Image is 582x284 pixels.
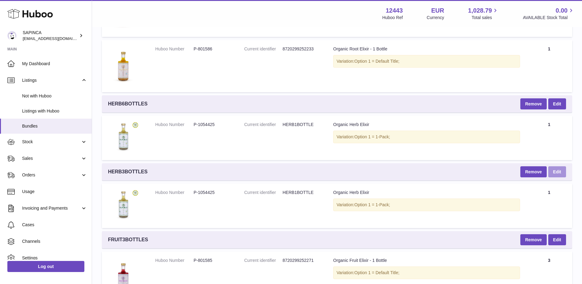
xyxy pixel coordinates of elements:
dd: HERB1BOTTLE [283,190,321,195]
span: My Dashboard [22,61,87,67]
span: Option 1 = Default Title; [354,270,399,275]
strong: EUR [431,6,444,15]
div: SAPINCA [23,30,78,41]
dd: P-801586 [194,46,232,52]
span: Invoicing and Payments [22,205,81,211]
a: Edit [548,166,566,177]
a: 1,028.79 Total sales [468,6,499,21]
span: Cases [22,222,87,228]
div: Variation: [333,55,520,68]
dt: Current identifier [244,190,283,195]
span: Option 1 = 1-Pack; [354,134,390,139]
img: Organic Root Elixir - 1 Bottle [108,46,139,85]
dt: Current identifier [244,122,283,128]
div: Organic Root Elixir - 1 Bottle [333,46,520,52]
img: Organic Herb Elixir [108,122,139,152]
span: Total sales [472,15,499,21]
button: Remove [520,166,547,177]
span: Option 1 = Default Title; [354,59,399,64]
div: Huboo Ref [382,15,403,21]
td: 1 [526,40,572,92]
a: Edit [548,234,566,245]
span: Listings [22,77,81,83]
dt: Huboo Number [155,46,194,52]
span: Usage [22,189,87,195]
a: Edit [548,98,566,109]
span: Sales [22,156,81,161]
div: Organic Herb Elixir [333,122,520,128]
dd: HERB1BOTTLE [283,122,321,128]
td: 1 [526,116,572,160]
span: Bundles [22,123,87,129]
button: Remove [520,234,547,245]
img: Organic Herb Elixir [108,190,139,220]
a: 0.00 AVAILABLE Stock Total [523,6,575,21]
span: Orders [22,172,81,178]
span: HERB6BOTTLES [108,101,148,107]
span: Not with Huboo [22,93,87,99]
span: 1,028.79 [468,6,492,15]
dt: Current identifier [244,46,283,52]
div: Variation: [333,266,520,279]
dd: 8720299252271 [283,258,321,263]
div: Variation: [333,199,520,211]
span: FRUIT3BOTTLES [108,236,148,243]
dt: Huboo Number [155,258,194,263]
span: [EMAIL_ADDRESS][DOMAIN_NAME] [23,36,90,41]
strong: 12443 [386,6,403,15]
span: AVAILABLE Stock Total [523,15,575,21]
dt: Current identifier [244,258,283,263]
td: 1 [526,183,572,228]
span: 0.00 [556,6,568,15]
dt: Huboo Number [155,122,194,128]
dt: Huboo Number [155,190,194,195]
dd: P-801585 [194,258,232,263]
a: Log out [7,261,84,272]
div: Organic Herb Elixir [333,190,520,195]
span: Settings [22,255,87,261]
img: internalAdmin-12443@internal.huboo.com [7,31,17,40]
span: Option 1 = 1-Pack; [354,202,390,207]
span: Channels [22,239,87,244]
div: Variation: [333,131,520,143]
dd: P-1054425 [194,190,232,195]
div: Currency [427,15,444,21]
span: HERB3BOTTLES [108,168,148,175]
dd: P-1054425 [194,122,232,128]
button: Remove [520,98,547,109]
div: Organic Fruit Elixir - 1 Bottle [333,258,520,263]
span: Listings with Huboo [22,108,87,114]
dd: 8720299252233 [283,46,321,52]
span: Stock [22,139,81,145]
